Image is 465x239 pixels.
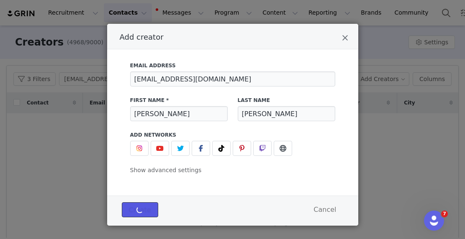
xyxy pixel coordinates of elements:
[130,167,202,173] span: Show advanced settings
[107,24,358,226] div: Add creator
[342,34,348,44] button: Close
[130,62,335,69] label: Email Address
[130,131,335,139] label: Add Networks
[238,97,335,104] label: Last Name
[306,202,343,217] button: Cancel
[424,211,444,231] iframe: Intercom live chat
[136,145,143,152] img: instagram.svg
[120,33,164,41] span: Add creator
[441,211,448,217] span: 7
[130,97,228,104] label: First Name *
